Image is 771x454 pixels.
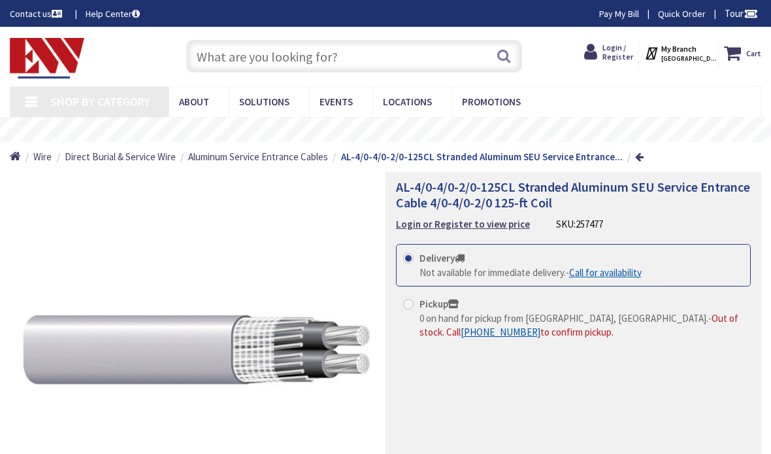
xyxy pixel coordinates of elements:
a: Pay My Bill [599,7,639,20]
a: Help Center [86,7,140,20]
span: Promotions [462,96,521,108]
strong: Delivery [419,252,465,264]
strong: Pickup [419,298,459,310]
span: Shop By Category [50,94,150,109]
div: My Branch [GEOGRAPHIC_DATA], [GEOGRAPHIC_DATA] [644,41,713,65]
span: Not available for immediate delivery. [419,266,566,279]
a: Cart [724,41,761,65]
span: Events [320,96,353,108]
span: About [179,96,209,108]
a: Call for availability [569,266,642,279]
img: Electrical Wholesalers, Inc. [10,38,84,79]
input: What are you looking for? [186,40,523,73]
a: Wire [33,150,52,164]
a: Login or Register to view price [396,217,530,231]
span: AL-4/0-4/0-2/0-125CL Stranded Aluminum SEU Service Entrance Cable 4/0-4/0-2/0 125-ft Coil [396,179,750,211]
span: [GEOGRAPHIC_DATA], [GEOGRAPHIC_DATA] [661,54,717,63]
span: Login / Register [602,43,633,61]
a: Login / Register [584,41,633,63]
span: Solutions [239,96,289,108]
strong: AL-4/0-4/0-2/0-125CL Stranded Aluminum SEU Service Entrance... [341,150,623,163]
strong: My Branch [661,44,697,54]
span: 257477 [576,218,603,230]
span: 0 on hand for pickup from [GEOGRAPHIC_DATA], [GEOGRAPHIC_DATA]. [419,312,708,324]
div: - [419,266,642,279]
rs-layer: Free Same Day Pickup at 19 Locations [272,123,498,137]
a: [PHONE_NUMBER] [461,325,540,339]
strong: Login or Register to view price [396,218,530,230]
a: Aluminum Service Entrance Cables [188,150,328,164]
a: Quick Order [658,7,706,20]
a: Direct Burial & Service Wire [65,150,176,164]
strong: Cart [746,41,761,65]
div: - [419,311,744,340]
span: Locations [383,96,432,108]
span: Tour [725,7,758,20]
div: SKU: [556,217,603,231]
